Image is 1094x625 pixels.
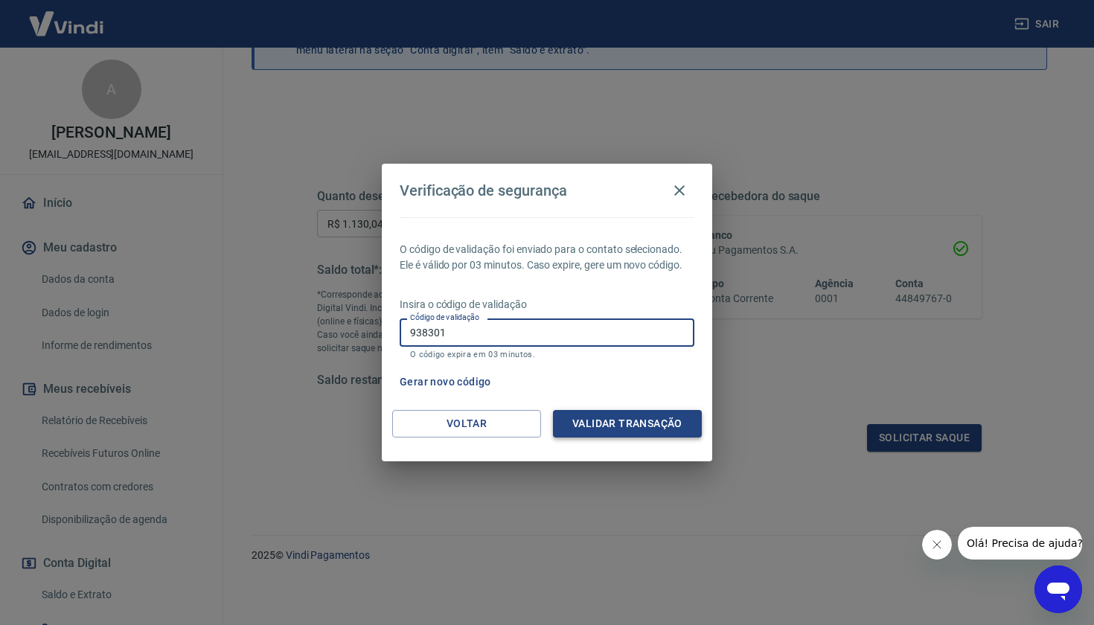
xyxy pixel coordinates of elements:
p: Insira o código de validação [400,297,694,312]
button: Voltar [392,410,541,437]
iframe: Botão para abrir a janela de mensagens [1034,565,1082,613]
iframe: Fechar mensagem [922,530,952,560]
button: Gerar novo código [394,368,497,396]
p: O código de validação foi enviado para o contato selecionado. Ele é válido por 03 minutos. Caso e... [400,242,694,273]
button: Validar transação [553,410,702,437]
label: Código de validação [410,312,479,323]
h4: Verificação de segurança [400,182,567,199]
span: Olá! Precisa de ajuda? [9,10,125,22]
iframe: Mensagem da empresa [958,527,1082,560]
p: O código expira em 03 minutos. [410,350,684,359]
